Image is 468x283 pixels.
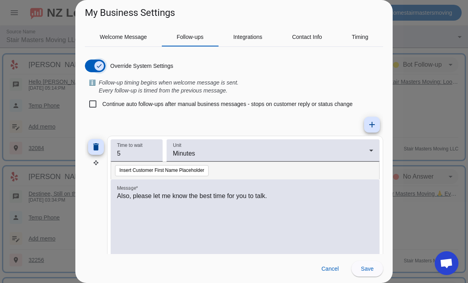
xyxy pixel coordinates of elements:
[435,251,458,275] div: Open chat
[351,261,383,277] button: Save
[115,165,209,176] button: Insert Customer First Name Placeholder
[173,143,181,148] mat-label: Unit
[101,100,353,108] label: Continue auto follow-ups after manual business messages - stops on customer reply or status change
[176,34,203,40] span: Follow-ups
[117,143,142,148] mat-label: Time to wait
[173,150,195,157] span: Minutes
[321,266,339,272] span: Cancel
[99,79,239,94] i: Follow-up timing begins when welcome message is sent. Every follow-up is timed from the previous ...
[367,120,377,129] mat-icon: add
[292,34,322,40] span: Contact Info
[85,6,175,19] h1: My Business Settings
[109,62,173,70] label: Override System Settings
[361,266,374,272] span: Save
[117,191,373,201] p: Also, please let me know the best time for you to talk.
[233,34,262,40] span: Integrations
[315,261,345,277] button: Cancel
[352,34,368,40] span: Timing
[91,142,101,152] mat-icon: delete
[89,79,96,94] span: ℹ️
[100,34,147,40] span: Welcome Message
